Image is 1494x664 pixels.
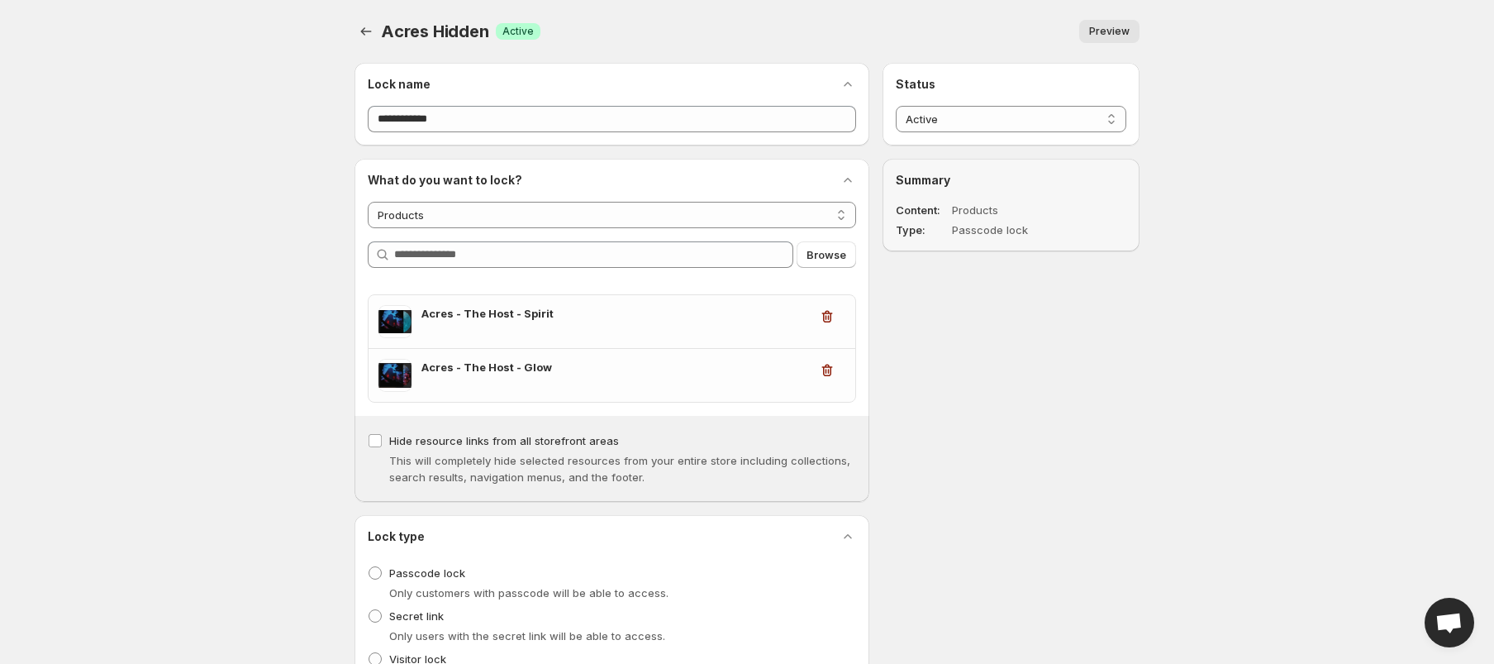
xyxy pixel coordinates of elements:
span: Acres Hidden [381,21,489,41]
button: Preview [1079,20,1140,43]
h3: Acres - The Host - Spirit [421,305,809,322]
dt: Type: [896,222,949,238]
h2: Lock name [368,76,431,93]
span: This will completely hide selected resources from your entire store including collections, search... [389,454,850,484]
h3: Acres - The Host - Glow [421,359,809,375]
span: Only customers with passcode will be able to access. [389,586,668,600]
h2: Lock type [368,528,425,545]
span: Passcode lock [389,566,465,580]
span: Browse [806,246,846,263]
span: Active [502,25,534,38]
a: Open chat [1425,598,1474,647]
span: Secret link [389,609,444,623]
dd: Passcode lock [952,222,1079,238]
span: Preview [1089,25,1130,38]
dt: Content: [896,202,949,218]
span: Only users with the secret link will be able to access. [389,629,665,643]
button: Browse [797,241,856,268]
span: Hide resource links from all storefront areas [389,434,619,447]
h2: What do you want to lock? [368,172,522,189]
h2: Summary [896,172,1126,189]
h2: Status [896,76,1126,93]
dd: Products [952,202,1079,218]
button: Back [354,20,378,43]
